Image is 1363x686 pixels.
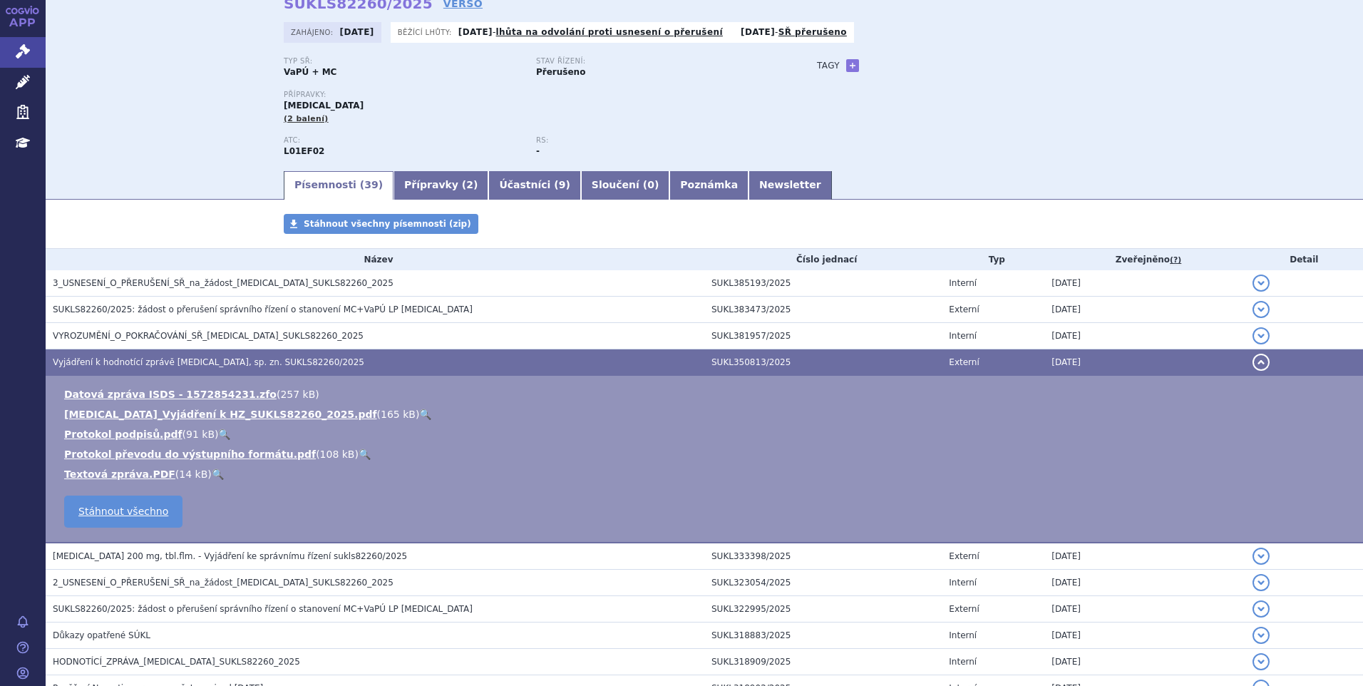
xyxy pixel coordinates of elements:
span: Interní [949,630,977,640]
span: SUKLS82260/2025: žádost o přerušení správního řízení o stanovení MC+VaPÚ LP Kisqali [53,304,473,314]
a: Textová zpráva.PDF [64,469,175,480]
span: 108 kB [320,449,355,460]
p: - [741,26,847,38]
a: Písemnosti (39) [284,171,394,200]
span: Externí [949,604,979,614]
p: Stav řízení: [536,57,774,66]
span: [MEDICAL_DATA] [284,101,364,111]
span: VYROZUMĚNÍ_O_POKRAČOVÁNÍ_SŘ_KISQALI_SUKLS82260_2025 [53,331,364,341]
td: SUKL333398/2025 [704,543,942,570]
span: 14 kB [179,469,207,480]
p: ATC: [284,136,522,145]
td: [DATE] [1044,349,1245,376]
span: 9 [559,179,566,190]
button: detail [1253,275,1270,292]
li: ( ) [64,427,1349,441]
button: detail [1253,301,1270,318]
a: 🔍 [419,409,431,420]
td: [DATE] [1044,570,1245,596]
a: + [846,59,859,72]
th: Zveřejněno [1044,249,1245,270]
a: Přípravky (2) [394,171,488,200]
span: Interní [949,657,977,667]
a: 🔍 [218,429,230,440]
button: detail [1253,327,1270,344]
strong: [DATE] [741,27,775,37]
td: SUKL323054/2025 [704,570,942,596]
a: Účastníci (9) [488,171,580,200]
a: Stáhnout všechno [64,496,182,528]
a: Datová zpráva ISDS - 1572854231.zfo [64,389,277,400]
span: SUKLS82260/2025: žádost o přerušení správního řízení o stanovení MC+VaPÚ LP Kisqali [53,604,473,614]
td: [DATE] [1044,596,1245,623]
span: Běžící lhůty: [398,26,455,38]
button: detail [1253,600,1270,618]
td: [DATE] [1044,323,1245,349]
th: Typ [942,249,1044,270]
abbr: (?) [1170,255,1181,265]
th: Název [46,249,704,270]
td: SUKL383473/2025 [704,297,942,323]
h3: Tagy [817,57,840,74]
td: [DATE] [1044,623,1245,649]
span: Interní [949,578,977,588]
span: Zahájeno: [291,26,336,38]
button: detail [1253,627,1270,644]
span: 2_USNESENÍ_O_PŘERUŠENÍ_SŘ_na_žádost_KISQALI_SUKLS82260_2025 [53,578,394,588]
a: Stáhnout všechny písemnosti (zip) [284,214,478,234]
strong: Přerušeno [536,67,585,77]
a: Poznámka [669,171,749,200]
span: Interní [949,331,977,341]
span: 39 [364,179,378,190]
a: Protokol převodu do výstupního formátu.pdf [64,449,316,460]
a: Sloučení (0) [581,171,669,200]
button: detail [1253,354,1270,371]
li: ( ) [64,447,1349,461]
span: 165 kB [381,409,416,420]
span: Externí [949,551,979,561]
td: SUKL350813/2025 [704,349,942,376]
button: detail [1253,548,1270,565]
p: - [458,26,723,38]
li: ( ) [64,467,1349,481]
span: 91 kB [186,429,215,440]
td: [DATE] [1044,297,1245,323]
td: [DATE] [1044,270,1245,297]
th: Detail [1245,249,1363,270]
li: ( ) [64,407,1349,421]
span: KISQALI 200 mg, tbl.flm. - Vyjádření ke správnímu řízení sukls82260/2025 [53,551,407,561]
span: Interní [949,278,977,288]
td: [DATE] [1044,649,1245,675]
a: 🔍 [359,449,371,460]
span: Stáhnout všechny písemnosti (zip) [304,219,471,229]
a: lhůta na odvolání proti usnesení o přerušení [496,27,723,37]
strong: - [536,146,540,156]
td: [DATE] [1044,543,1245,570]
span: Důkazy opatřené SÚKL [53,630,150,640]
th: Číslo jednací [704,249,942,270]
a: [MEDICAL_DATA]_Vyjádření k HZ_SUKLS82260_2025.pdf [64,409,377,420]
span: 3_USNESENÍ_O_PŘERUŠENÍ_SŘ_na_žádost_KISQALI_SUKLS82260_2025 [53,278,394,288]
span: Externí [949,357,979,367]
span: HODNOTÍCÍ_ZPRÁVA_KISQALI_SUKLS82260_2025 [53,657,300,667]
span: 257 kB [280,389,315,400]
p: Typ SŘ: [284,57,522,66]
a: 🔍 [212,469,224,480]
strong: [DATE] [340,27,374,37]
p: RS: [536,136,774,145]
li: ( ) [64,387,1349,401]
span: 0 [647,179,654,190]
td: SUKL385193/2025 [704,270,942,297]
span: 2 [466,179,473,190]
a: Newsletter [749,171,832,200]
p: Přípravky: [284,91,788,99]
span: Externí [949,304,979,314]
span: (2 balení) [284,114,329,123]
td: SUKL322995/2025 [704,596,942,623]
td: SUKL381957/2025 [704,323,942,349]
td: SUKL318909/2025 [704,649,942,675]
a: SŘ přerušeno [778,27,847,37]
button: detail [1253,574,1270,591]
strong: VaPÚ + MC [284,67,336,77]
a: Protokol podpisů.pdf [64,429,182,440]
